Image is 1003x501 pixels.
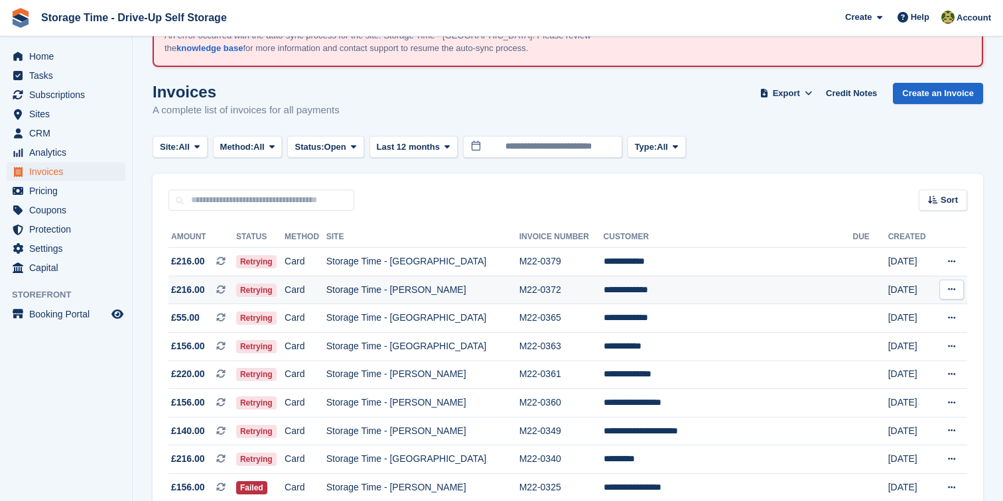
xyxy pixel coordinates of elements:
th: Method [285,227,326,248]
span: Type: [635,140,657,154]
td: [DATE] [888,304,934,333]
td: Card [285,248,326,276]
td: M22-0363 [519,332,604,361]
td: Card [285,276,326,304]
a: menu [7,305,125,323]
td: Card [285,417,326,445]
a: menu [7,47,125,66]
a: knowledge base [176,43,243,53]
td: [DATE] [888,276,934,304]
span: Subscriptions [29,85,109,104]
span: Tasks [29,66,109,85]
span: Retrying [236,311,277,325]
span: Site: [160,140,178,154]
span: Analytics [29,143,109,162]
span: £156.00 [171,396,205,410]
span: £55.00 [171,311,200,325]
span: Sites [29,105,109,123]
td: [DATE] [888,332,934,361]
td: Card [285,445,326,474]
th: Status [236,227,285,248]
span: Status: [295,140,324,154]
a: Credit Notes [821,83,882,105]
span: All [657,140,668,154]
th: Invoice Number [519,227,604,248]
a: menu [7,124,125,142]
td: Storage Time - [PERSON_NAME] [326,361,519,389]
span: All [178,140,190,154]
span: £156.00 [171,339,205,353]
img: Zain Sarwar [941,11,955,24]
td: M22-0372 [519,276,604,304]
span: Help [911,11,929,24]
td: Storage Time - [PERSON_NAME] [326,389,519,417]
span: £216.00 [171,283,205,297]
span: Protection [29,220,109,239]
td: [DATE] [888,361,934,389]
button: Export [757,83,815,105]
span: Retrying [236,255,277,268]
span: Retrying [236,284,277,297]
td: Storage Time - [PERSON_NAME] [326,417,519,445]
span: Capital [29,258,109,277]
span: Settings [29,239,109,258]
td: Card [285,389,326,417]
span: £140.00 [171,424,205,438]
a: menu [7,143,125,162]
span: £220.00 [171,367,205,381]
span: Home [29,47,109,66]
span: Retrying [236,340,277,353]
td: M22-0379 [519,248,604,276]
th: Customer [604,227,853,248]
td: Card [285,304,326,333]
td: Card [285,361,326,389]
span: Retrying [236,396,277,410]
span: Open [324,140,346,154]
a: Preview store [109,306,125,322]
span: Failed [236,481,267,494]
a: menu [7,220,125,239]
span: £216.00 [171,452,205,466]
span: Coupons [29,201,109,219]
a: Create an Invoice [893,83,983,105]
button: Status: Open [287,136,364,158]
th: Site [326,227,519,248]
span: Storefront [12,288,132,302]
td: Storage Time - [GEOGRAPHIC_DATA] [326,248,519,276]
span: Create [845,11,872,24]
td: Storage Time - [PERSON_NAME] [326,276,519,304]
a: menu [7,258,125,277]
span: Retrying [236,425,277,438]
img: stora-icon-8386f47178a22dfd0bd8f6a31ec36ba5ce8667c1dd55bd0f319d3a0aa187defe.svg [11,8,31,28]
span: Retrying [236,453,277,466]
h1: Invoices [153,83,340,101]
span: Pricing [29,182,109,200]
a: menu [7,66,125,85]
button: Method: All [213,136,283,158]
span: Method: [220,140,254,154]
span: Export [773,87,800,100]
button: Type: All [628,136,686,158]
p: A complete list of invoices for all payments [153,103,340,118]
a: menu [7,85,125,104]
span: Last 12 months [377,140,440,154]
a: menu [7,182,125,200]
td: [DATE] [888,389,934,417]
th: Due [853,227,888,248]
span: CRM [29,124,109,142]
a: Storage Time - Drive-Up Self Storage [36,7,232,28]
td: Storage Time - [GEOGRAPHIC_DATA] [326,304,519,333]
td: M22-0365 [519,304,604,333]
td: M22-0340 [519,445,604,474]
td: M22-0360 [519,389,604,417]
td: M22-0361 [519,361,604,389]
a: menu [7,239,125,258]
th: Amount [168,227,236,248]
span: Booking Portal [29,305,109,323]
span: £156.00 [171,480,205,494]
td: Card [285,332,326,361]
span: Account [957,11,991,25]
span: All [253,140,265,154]
span: Retrying [236,368,277,381]
td: Storage Time - [GEOGRAPHIC_DATA] [326,332,519,361]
